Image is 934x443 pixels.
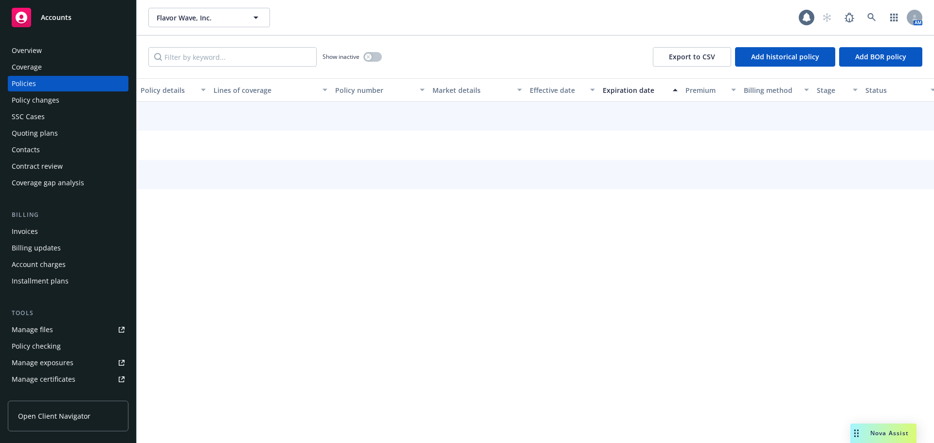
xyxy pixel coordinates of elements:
a: Manage files [8,322,128,337]
div: SSC Cases [12,109,45,124]
a: Start snowing [817,8,837,27]
span: Accounts [41,14,72,21]
div: Lines of coverage [214,85,317,95]
span: Open Client Navigator [18,411,90,421]
div: Drag to move [850,424,862,443]
div: Contacts [12,142,40,158]
input: Filter by keyword... [148,47,317,67]
a: Policy changes [8,92,128,108]
button: Export to CSV [653,47,731,67]
div: Policy number [335,85,414,95]
a: Coverage [8,59,128,75]
div: Overview [12,43,42,58]
a: Manage claims [8,388,128,404]
a: Report a Bug [840,8,859,27]
div: Billing method [744,85,798,95]
div: Coverage gap analysis [12,175,84,191]
div: Stage [817,85,847,95]
div: Policy changes [12,92,59,108]
button: Billing method [740,78,813,102]
span: Nova Assist [870,429,909,437]
div: Policies [12,76,36,91]
span: Add BOR policy [855,52,906,61]
span: Show inactive [323,53,359,61]
span: Add historical policy [751,52,819,61]
a: Invoices [8,224,128,239]
div: Expiration date [603,85,667,95]
a: Billing updates [8,240,128,256]
button: Policy number [331,78,429,102]
a: Policies [8,76,128,91]
button: Nova Assist [850,424,916,443]
div: Coverage [12,59,42,75]
a: Manage certificates [8,372,128,387]
a: Policy checking [8,338,128,354]
button: Expiration date [599,78,682,102]
div: Policy details [141,85,195,95]
button: Flavor Wave, Inc. [148,8,270,27]
a: Overview [8,43,128,58]
div: Installment plans [12,273,69,289]
div: Quoting plans [12,125,58,141]
a: Installment plans [8,273,128,289]
div: Account charges [12,257,66,272]
a: Switch app [884,8,904,27]
div: Billing [8,210,128,220]
div: Effective date [530,85,584,95]
div: Tools [8,308,128,318]
div: Status [865,85,925,95]
div: Manage files [12,322,53,337]
a: Quoting plans [8,125,128,141]
a: Contract review [8,159,128,174]
div: Contract review [12,159,63,174]
div: Invoices [12,224,38,239]
a: SSC Cases [8,109,128,124]
button: Premium [682,78,740,102]
a: Search [862,8,881,27]
div: Manage claims [12,388,61,404]
button: Market details [429,78,526,102]
div: Manage certificates [12,372,75,387]
button: Policy details [137,78,210,102]
button: Lines of coverage [210,78,331,102]
a: Manage exposures [8,355,128,371]
a: Account charges [8,257,128,272]
button: Effective date [526,78,599,102]
button: Add BOR policy [839,47,922,67]
a: Coverage gap analysis [8,175,128,191]
span: Export to CSV [669,52,715,61]
div: Policy checking [12,338,61,354]
button: Stage [813,78,862,102]
div: Market details [432,85,511,95]
a: Accounts [8,4,128,31]
a: Contacts [8,142,128,158]
button: Add historical policy [735,47,835,67]
div: Premium [685,85,725,95]
div: Billing updates [12,240,61,256]
span: Flavor Wave, Inc. [157,13,241,23]
div: Manage exposures [12,355,73,371]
